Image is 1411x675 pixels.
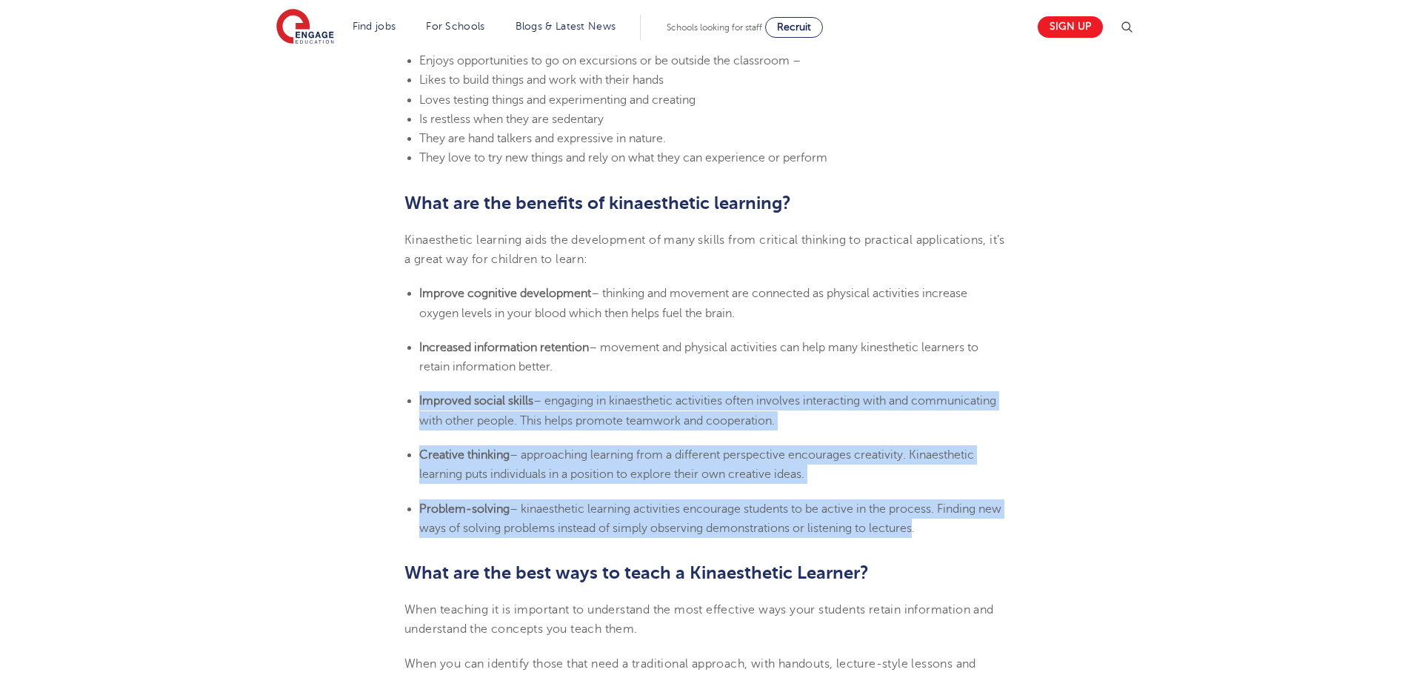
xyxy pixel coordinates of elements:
b: Improve cognitive development [419,287,591,300]
span: – movement and physical activities can help many kinesthetic learners to retain information better. [419,341,978,373]
img: Engage Education [276,9,334,46]
b: Increased information retention [419,341,589,354]
span: Likes to build things and work with their hands [419,73,664,87]
b: Improved social skills [419,394,533,408]
span: – approaching learning from a different perspective encourages creativity. Kinaesthetic learning ... [419,448,974,481]
span: – thinking and movement are connected as physical activities increase oxygen levels in your blood... [419,287,967,319]
span: They are hand talkers and expressive in nature. [419,132,666,145]
b: What are the benefits of kinaesthetic learning? [404,193,791,213]
span: – kinaesthetic learning activities encourage students to be active in the process. Finding new wa... [419,502,1001,535]
a: Sign up [1038,16,1103,38]
span: When teaching it is important to understand the most effective ways your students retain informat... [404,603,994,636]
span: They love to try new things and rely on what they can experience or perform [419,151,827,164]
a: Blogs & Latest News [516,21,616,32]
b: Creative thinking [419,448,510,462]
b: Problem-solving [419,502,510,516]
span: – engaging in kinaesthetic activities often involves interacting with and communicating with othe... [419,394,996,427]
span: Is restless when they are sedentary [419,113,604,126]
span: Recruit [777,21,811,33]
a: For Schools [426,21,484,32]
a: Recruit [765,17,823,38]
span: Schools looking for staff [667,22,762,33]
h2: What are the best ways to teach a Kinaesthetic Learner? [404,560,1007,585]
span: Kinaesthetic learning aids the development of many skills from critical thinking to practical app... [404,233,1005,266]
span: Enjoys opportunities to go on excursions or be outside the classroom – [419,54,801,67]
span: Loves testing things and experimenting and creating [419,93,696,107]
a: Find jobs [353,21,396,32]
